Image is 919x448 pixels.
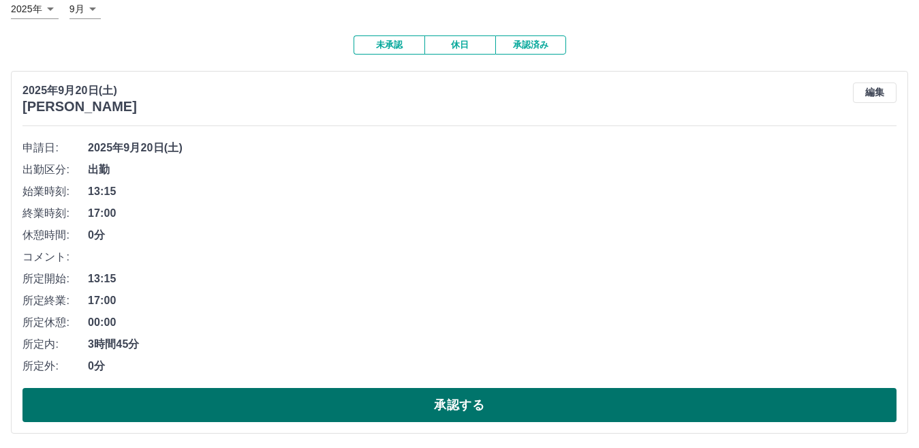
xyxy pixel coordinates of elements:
[22,99,137,115] h3: [PERSON_NAME]
[22,293,88,309] span: 所定終業:
[22,140,88,156] span: 申請日:
[88,271,897,287] span: 13:15
[88,314,897,331] span: 00:00
[22,205,88,222] span: 終業時刻:
[424,35,495,55] button: 休日
[88,140,897,156] span: 2025年9月20日(土)
[22,388,897,422] button: 承認する
[88,183,897,200] span: 13:15
[22,336,88,353] span: 所定内:
[88,162,897,178] span: 出勤
[22,183,88,200] span: 始業時刻:
[495,35,566,55] button: 承認済み
[22,271,88,287] span: 所定開始:
[88,205,897,222] span: 17:00
[22,249,88,265] span: コメント:
[88,358,897,374] span: 0分
[22,162,88,178] span: 出勤区分:
[22,314,88,331] span: 所定休憩:
[853,83,897,103] button: 編集
[22,358,88,374] span: 所定外:
[88,227,897,243] span: 0分
[354,35,424,55] button: 未承認
[88,293,897,309] span: 17:00
[22,83,137,99] p: 2025年9月20日(土)
[88,336,897,353] span: 3時間45分
[22,227,88,243] span: 休憩時間:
